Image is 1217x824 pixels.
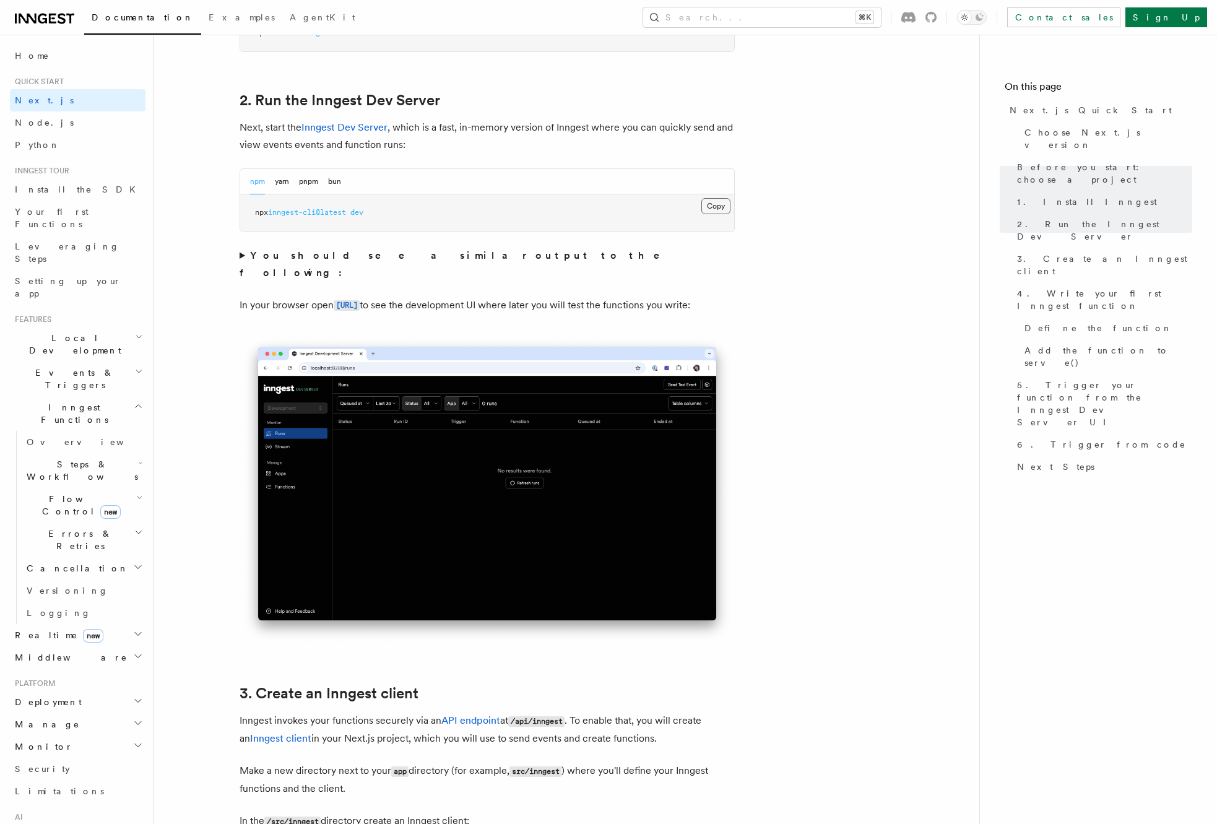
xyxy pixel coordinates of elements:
a: Your first Functions [10,201,145,235]
span: Steps & Workflows [22,458,138,483]
a: API endpoint [441,714,500,726]
a: 5. Trigger your function from the Inngest Dev Server UI [1012,374,1192,433]
span: Cancellation [22,562,129,575]
div: Inngest Functions [10,431,145,624]
button: Local Development [10,327,145,362]
span: npm [255,28,268,37]
span: 4. Write your first Inngest function [1017,287,1192,312]
span: Features [10,314,51,324]
span: dev [350,208,363,217]
button: Steps & Workflows [22,453,145,488]
button: Events & Triggers [10,362,145,396]
span: new [83,629,103,643]
button: Copy [701,198,730,214]
span: Middleware [10,651,128,664]
span: 5. Trigger your function from the Inngest Dev Server UI [1017,379,1192,428]
span: Errors & Retries [22,527,134,552]
span: Documentation [92,12,194,22]
a: Python [10,134,145,156]
a: Before you start: choose a project [1012,156,1192,191]
button: Realtimenew [10,624,145,646]
button: Deployment [10,691,145,713]
span: Limitations [15,786,104,796]
span: Define the function [1024,322,1172,334]
span: Logging [27,608,91,618]
span: Versioning [27,586,108,596]
a: 1. Install Inngest [1012,191,1192,213]
span: Next Steps [1017,461,1094,473]
code: /api/inngest [508,716,565,727]
a: Documentation [84,4,201,35]
a: 2. Run the Inngest Dev Server [1012,213,1192,248]
button: Flow Controlnew [22,488,145,523]
span: Platform [10,679,56,688]
a: Inngest client [250,732,311,744]
a: 2. Run the Inngest Dev Server [240,92,440,109]
span: Deployment [10,696,82,708]
a: Contact sales [1007,7,1120,27]
img: Inngest Dev Server's 'Runs' tab with no data [240,334,735,646]
a: Limitations [10,780,145,802]
span: 6. Trigger from code [1017,438,1186,451]
a: 3. Create an Inngest client [1012,248,1192,282]
kbd: ⌘K [856,11,873,24]
a: Add the function to serve() [1020,339,1192,374]
a: Overview [22,431,145,453]
span: Next.js [15,95,74,105]
a: 3. Create an Inngest client [240,685,418,702]
span: Overview [27,437,154,447]
span: Inngest Functions [10,401,134,426]
a: Next.js [10,89,145,111]
p: Inngest invokes your functions securely via an at . To enable that, you will create an in your Ne... [240,712,735,747]
a: AgentKit [282,4,363,33]
span: Events & Triggers [10,366,135,391]
button: bun [328,169,341,194]
span: inngest [303,28,333,37]
span: Quick start [10,77,64,87]
a: Sign Up [1125,7,1207,27]
a: Choose Next.js version [1020,121,1192,156]
a: Logging [22,602,145,624]
button: pnpm [299,169,318,194]
summary: You should see a similar output to the following: [240,247,735,282]
button: Toggle dark mode [957,10,987,25]
code: [URL] [334,300,360,311]
span: Manage [10,718,80,731]
a: Install the SDK [10,178,145,201]
a: Inngest Dev Server [301,121,388,133]
span: Next.js Quick Start [1010,104,1172,116]
span: Examples [209,12,275,22]
code: app [391,766,409,777]
span: Install the SDK [15,184,143,194]
span: Inngest tour [10,166,69,176]
a: Next Steps [1012,456,1192,478]
a: Home [10,45,145,67]
strong: You should see a similar output to the following: [240,249,677,279]
span: Before you start: choose a project [1017,161,1192,186]
a: 4. Write your first Inngest function [1012,282,1192,317]
span: install [268,28,298,37]
button: Search...⌘K [643,7,881,27]
button: Monitor [10,735,145,758]
a: Next.js Quick Start [1005,99,1192,121]
button: Cancellation [22,557,145,579]
span: new [100,505,121,519]
a: Define the function [1020,317,1192,339]
a: Versioning [22,579,145,602]
p: In your browser open to see the development UI where later you will test the functions you write: [240,297,735,314]
span: Add the function to serve() [1024,344,1192,369]
span: AgentKit [290,12,355,22]
span: Security [15,764,70,774]
p: Next, start the , which is a fast, in-memory version of Inngest where you can quickly send and vi... [240,119,735,154]
span: Leveraging Steps [15,241,119,264]
span: inngest-cli@latest [268,208,346,217]
button: Middleware [10,646,145,669]
button: yarn [275,169,289,194]
span: Realtime [10,629,103,641]
p: Make a new directory next to your directory (for example, ) where you'll define your Inngest func... [240,762,735,797]
span: 2. Run the Inngest Dev Server [1017,218,1192,243]
span: Python [15,140,60,150]
a: Examples [201,4,282,33]
button: npm [250,169,265,194]
a: [URL] [334,299,360,311]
